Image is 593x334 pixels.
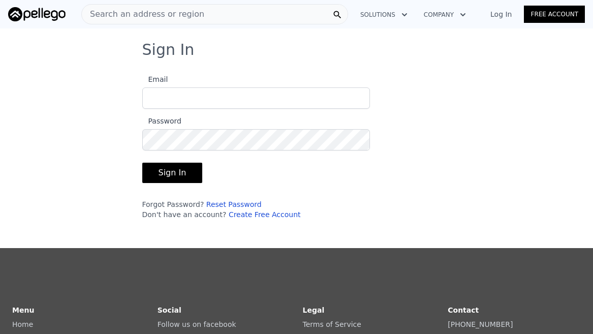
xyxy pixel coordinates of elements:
a: Create Free Account [229,210,301,219]
button: Solutions [352,6,416,24]
a: Free Account [524,6,585,23]
button: Company [416,6,474,24]
span: Password [142,117,181,125]
span: Search an address or region [82,8,204,20]
a: Reset Password [206,200,262,208]
div: Forgot Password? Don't have an account? [142,199,370,220]
input: Password [142,129,370,150]
strong: Contact [448,306,479,314]
a: Home [12,320,33,328]
a: Terms of Service [303,320,361,328]
a: Log In [478,9,524,19]
strong: Menu [12,306,34,314]
img: Pellego [8,7,66,21]
button: Sign In [142,163,203,183]
strong: Legal [303,306,325,314]
input: Email [142,87,370,109]
a: Follow us on facebook [158,320,236,328]
span: Email [142,75,168,83]
a: [PHONE_NUMBER] [448,320,513,328]
h3: Sign In [142,41,451,59]
strong: Social [158,306,181,314]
